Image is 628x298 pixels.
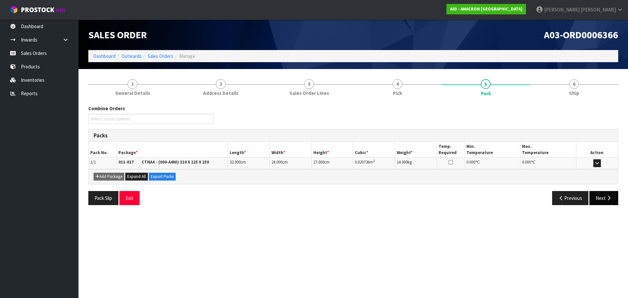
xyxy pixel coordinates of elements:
span: 4 [392,79,402,89]
h3: Packs [94,132,613,139]
td: ℃ [465,158,520,169]
strong: 011-017 [118,159,134,165]
a: Sales Orders [148,53,173,59]
span: Address Details [203,90,238,96]
td: kg [395,158,437,169]
span: Pick [393,90,402,96]
span: 0.000 [466,159,475,165]
span: 5 [481,79,491,89]
button: Next [589,191,618,205]
strong: A03 - AMACRON [GEOGRAPHIC_DATA] [450,6,522,12]
span: 3 [304,79,314,89]
span: 6 [569,79,579,89]
span: 24.000 [271,159,282,165]
a: Dashboard [93,53,115,59]
td: cm [311,158,353,169]
span: General Details [115,90,150,96]
label: Combine Orders [88,105,125,112]
a: Outwards [121,53,142,59]
button: Pack Slip [88,191,118,205]
button: Expand All [125,173,148,181]
th: Action [576,142,618,157]
th: Max. Temperature [520,142,576,157]
button: Export Packs [149,173,176,181]
button: Add Package [94,173,124,181]
img: cube-alt.png [10,6,18,14]
span: 0.020736 [355,159,370,165]
strong: CTNA4 - (000-A4NI) 310 X 225 X 250 [142,159,209,165]
span: [PERSON_NAME] [544,7,580,13]
span: 1/1 [90,159,96,165]
th: Temp. Required [437,142,464,157]
span: 0.000 [522,159,531,165]
th: Weight [395,142,437,157]
span: Ship [569,90,579,96]
span: Pack [481,90,491,97]
span: 2 [216,79,226,89]
sup: 3 [373,159,375,163]
td: cm [228,158,270,169]
th: Width [270,142,312,157]
span: [PERSON_NAME] [581,7,616,13]
span: Pack [88,100,618,210]
td: m [353,158,395,169]
span: 27.000 [313,159,324,165]
small: WMS [56,7,66,13]
button: Exit [119,191,140,205]
td: cm [270,158,312,169]
span: Sales Order [88,28,147,41]
span: ProStock [21,6,54,14]
span: 32.000 [230,159,240,165]
span: Manage [179,53,195,59]
span: Sales Order Lines [289,90,329,96]
th: Pack No. [89,142,116,157]
th: Min. Temperature [465,142,520,157]
span: 1 [128,79,137,89]
th: Package [116,142,228,157]
span: 14.000 [397,159,408,165]
th: Length [228,142,270,157]
td: ℃ [520,158,576,169]
th: Cubic [353,142,395,157]
th: Height [311,142,353,157]
button: Previous [552,191,589,205]
span: A03-ORD0006366 [544,28,618,41]
span: Expand All [127,174,146,179]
